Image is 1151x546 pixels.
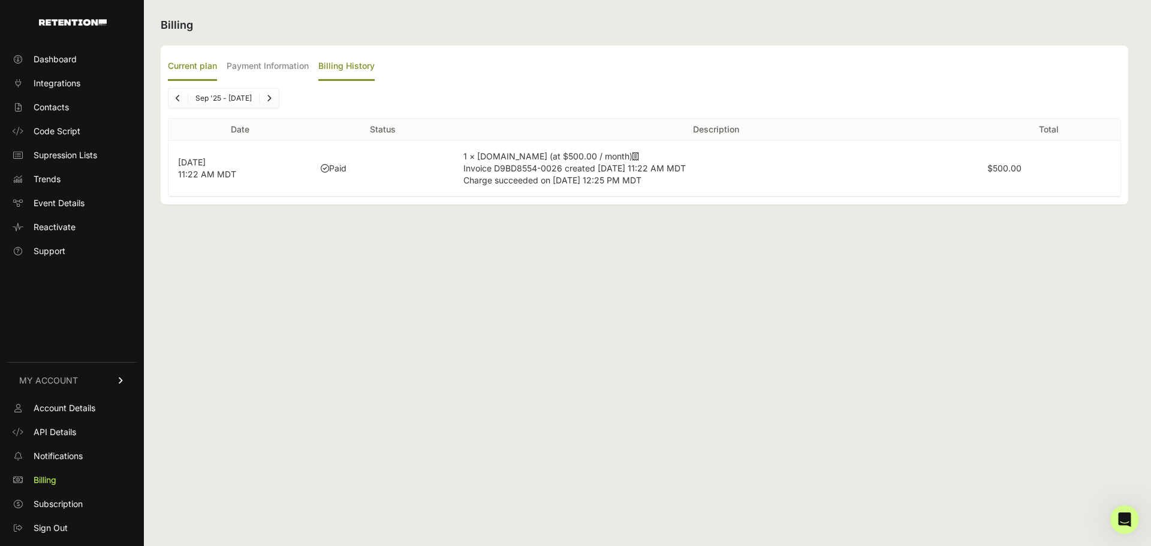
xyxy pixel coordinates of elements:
a: Account Details [7,399,137,418]
label: Current plan [168,53,217,81]
span: Charge succeeded on [DATE] 12:25 PM MDT [463,175,641,185]
label: Payment Information [227,53,309,81]
span: Code Script [34,125,80,137]
span: Sign Out [34,522,68,534]
label: Billing History [318,53,375,81]
a: MY ACCOUNT [7,362,137,399]
a: Reactivate [7,218,137,237]
td: 1 × [DOMAIN_NAME] (at $500.00 / month) [454,141,977,197]
a: Contacts [7,98,137,117]
a: Next [260,89,279,108]
td: Paid [311,141,454,197]
a: Support [7,242,137,261]
span: Billing [34,474,56,486]
span: Notifications [34,450,83,462]
a: Previous [168,89,188,108]
span: Integrations [34,77,80,89]
span: Invoice D9BD8554-0026 created [DATE] 11:22 AM MDT [463,163,686,173]
a: Trends [7,170,137,189]
span: Event Details [34,197,85,209]
a: Integrations [7,74,137,93]
th: Total [978,119,1120,141]
th: Description [454,119,977,141]
span: MY ACCOUNT [19,375,78,387]
span: Account Details [34,402,95,414]
span: Supression Lists [34,149,97,161]
a: Supression Lists [7,146,137,165]
span: Support [34,245,65,257]
p: [DATE] 11:22 AM MDT [178,156,302,180]
a: Code Script [7,122,137,141]
a: Subscription [7,494,137,514]
a: Notifications [7,447,137,466]
a: Billing [7,470,137,490]
label: $500.00 [987,163,1022,173]
span: Subscription [34,498,83,510]
span: API Details [34,426,76,438]
h2: Billing [161,17,1128,34]
span: Dashboard [34,53,77,65]
a: Sign Out [7,518,137,538]
th: Status [311,119,454,141]
a: Event Details [7,194,137,213]
span: Contacts [34,101,69,113]
th: Date [168,119,311,141]
span: Reactivate [34,221,76,233]
li: Sep '25 - [DATE] [188,93,259,103]
img: Retention.com [39,19,107,26]
a: API Details [7,423,137,442]
a: Dashboard [7,50,137,69]
iframe: Intercom live chat [1110,505,1139,534]
span: Trends [34,173,61,185]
